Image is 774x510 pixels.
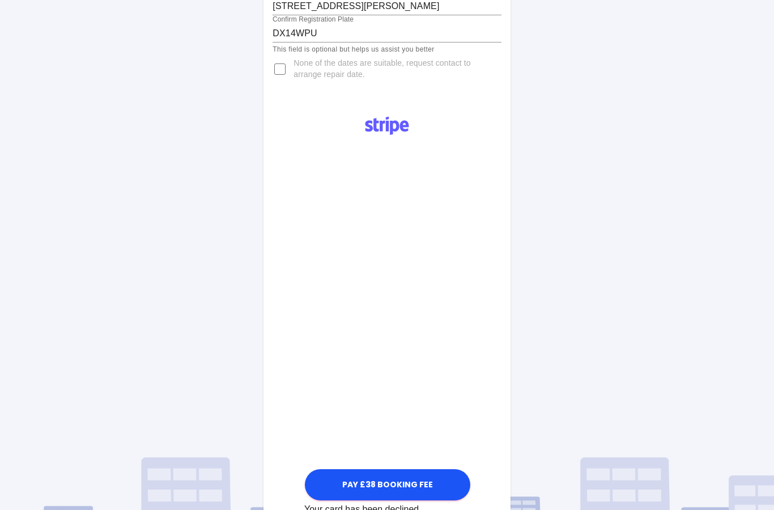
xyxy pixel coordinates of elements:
[273,44,501,56] p: This field is optional but helps us assist you better
[273,15,354,24] label: Confirm Registration Plate
[359,112,415,139] img: Logo
[305,469,470,500] button: Pay £38 Booking Fee
[302,143,472,466] iframe: Secure payment input frame
[294,58,492,80] span: None of the dates are suitable, request contact to arrange repair date.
